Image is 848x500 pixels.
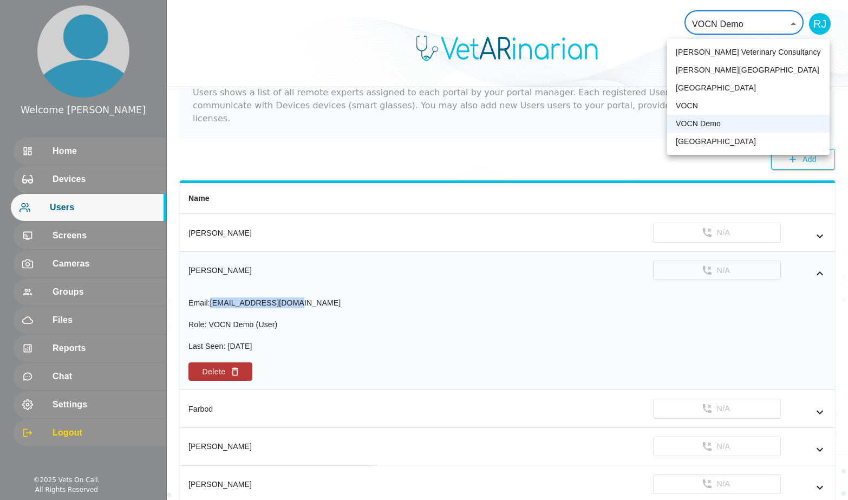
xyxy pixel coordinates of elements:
li: [GEOGRAPHIC_DATA] [667,79,830,97]
li: VOCN Demo [667,115,830,133]
li: VOCN [667,97,830,115]
li: [PERSON_NAME] Veterinary Consultancy [667,43,830,61]
li: [GEOGRAPHIC_DATA] [667,133,830,151]
li: [PERSON_NAME][GEOGRAPHIC_DATA] [667,61,830,79]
